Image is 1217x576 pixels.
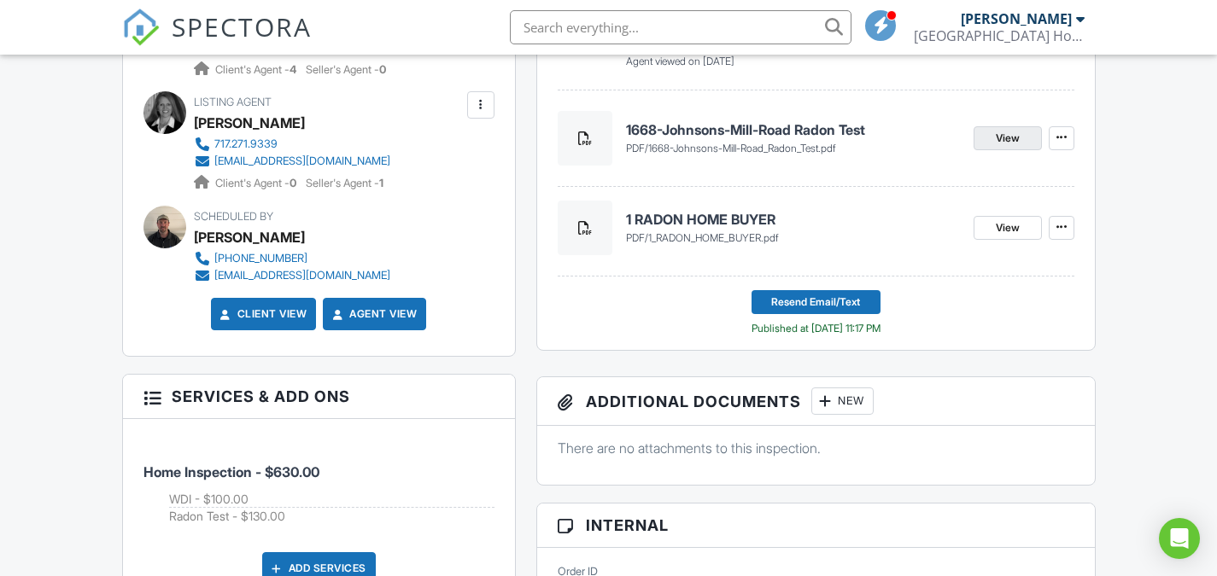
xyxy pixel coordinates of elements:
span: Home Inspection - $630.00 [143,463,319,480]
a: Client View [217,305,307,323]
input: Search everything... [510,10,851,44]
div: [EMAIL_ADDRESS][DOMAIN_NAME] [214,269,390,282]
strong: 4 [290,63,296,76]
span: Seller's Agent - [306,177,383,189]
a: SPECTORA [122,23,312,59]
h3: Additional Documents [537,377,1095,426]
div: [PHONE_NUMBER] [214,252,307,265]
span: Scheduled By [194,210,273,223]
li: Add on: Radon Test [169,508,494,525]
h3: Internal [537,503,1095,548]
a: 717.271.9339 [194,136,390,153]
div: South Central PA Home Inspection Co. Inc. [914,27,1085,44]
a: [PHONE_NUMBER] [194,250,390,267]
strong: 1 [379,177,383,189]
img: The Best Home Inspection Software - Spectora [122,9,160,46]
span: Listing Agent [194,96,272,108]
span: Client's Agent - [215,63,299,76]
p: There are no attachments to this inspection. [558,439,1074,457]
span: Client's Agent - [215,177,299,189]
li: Add on: WDI [169,491,494,509]
div: Open Intercom Messenger [1159,518,1200,559]
span: Seller's Agent - [306,63,386,76]
a: [EMAIL_ADDRESS][DOMAIN_NAME] [194,153,390,170]
span: SPECTORA [172,9,312,44]
a: Agent View [329,305,417,323]
li: Service: Home Inspection [143,432,494,538]
div: [PERSON_NAME] [194,224,305,250]
strong: 0 [290,177,296,189]
a: [EMAIL_ADDRESS][DOMAIN_NAME] [194,267,390,284]
div: [EMAIL_ADDRESS][DOMAIN_NAME] [214,154,390,168]
h3: Services & Add ons [123,375,515,419]
strong: 0 [379,63,386,76]
div: New [811,387,874,415]
div: 717.271.9339 [214,137,278,151]
a: [PERSON_NAME] [194,110,305,136]
div: [PERSON_NAME] [961,10,1072,27]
